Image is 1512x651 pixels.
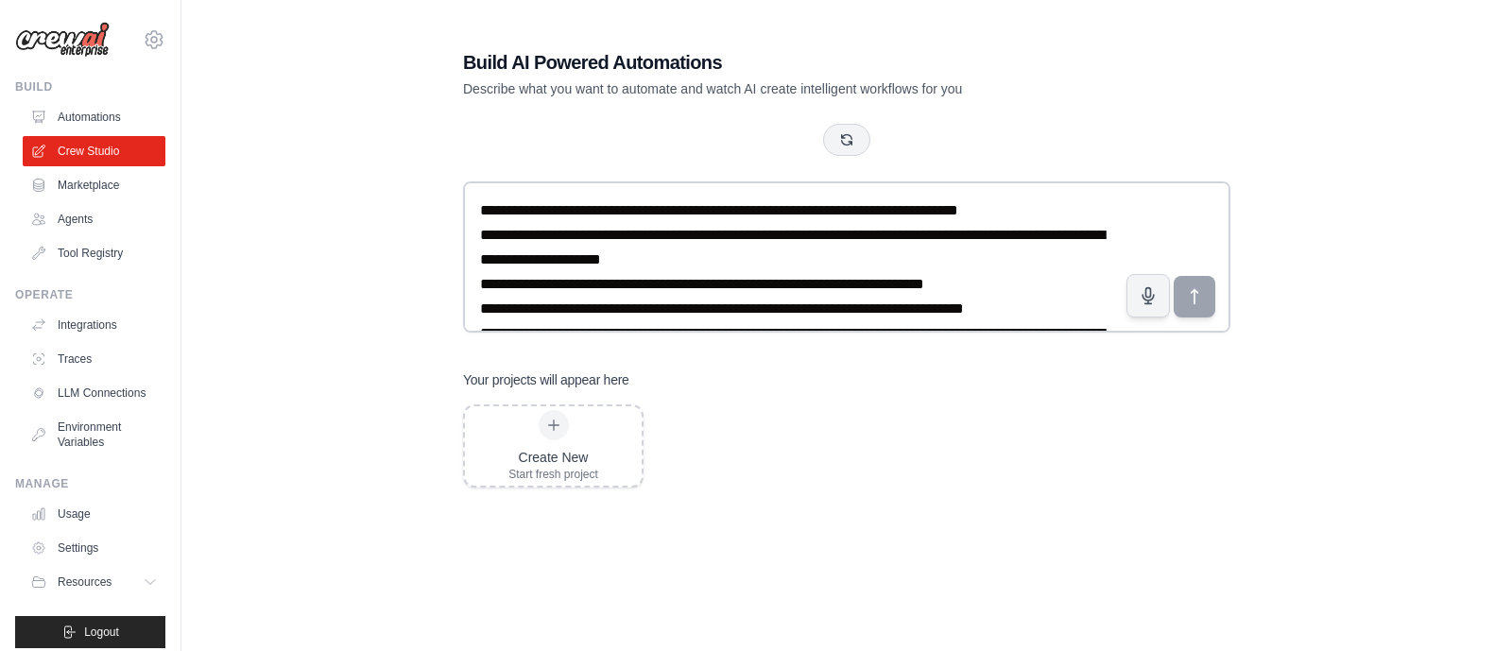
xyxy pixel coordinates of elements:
[15,616,165,648] button: Logout
[23,136,165,166] a: Crew Studio
[23,170,165,200] a: Marketplace
[463,79,1098,98] p: Describe what you want to automate and watch AI create intelligent workflows for you
[84,625,119,640] span: Logout
[23,412,165,457] a: Environment Variables
[23,378,165,408] a: LLM Connections
[23,499,165,529] a: Usage
[463,49,1098,76] h1: Build AI Powered Automations
[1126,274,1170,317] button: Click to speak your automation idea
[15,22,110,58] img: Logo
[15,79,165,94] div: Build
[23,567,165,597] button: Resources
[15,476,165,491] div: Manage
[508,448,598,467] div: Create New
[508,467,598,482] div: Start fresh project
[823,124,870,156] button: Get new suggestions
[23,533,165,563] a: Settings
[23,102,165,132] a: Automations
[23,310,165,340] a: Integrations
[15,287,165,302] div: Operate
[23,204,165,234] a: Agents
[463,370,629,389] h3: Your projects will appear here
[23,344,165,374] a: Traces
[23,238,165,268] a: Tool Registry
[58,574,112,590] span: Resources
